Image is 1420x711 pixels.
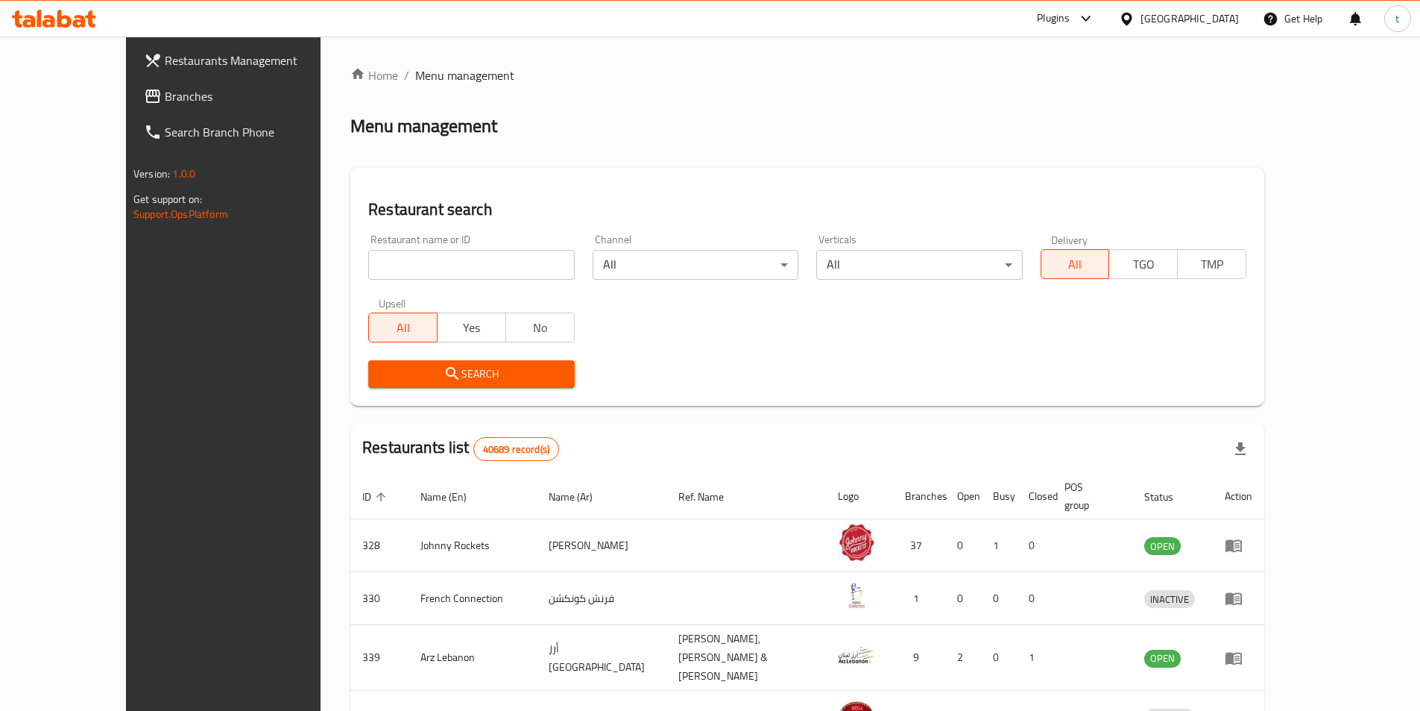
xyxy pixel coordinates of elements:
td: 339 [350,625,408,691]
img: Arz Lebanon [838,636,875,674]
span: TGO [1115,254,1172,275]
td: [PERSON_NAME] [537,519,666,572]
td: فرنش كونكشن [537,572,666,625]
span: No [512,317,569,339]
th: Busy [981,474,1017,519]
span: t [1395,10,1399,27]
a: Restaurants Management [132,43,363,78]
td: 0 [981,625,1017,691]
span: All [375,317,432,339]
div: Menu [1225,536,1252,554]
a: Search Branch Phone [132,114,363,150]
img: Johnny Rockets [838,524,875,561]
h2: Menu management [350,114,497,138]
th: Branches [893,474,945,519]
span: 40689 record(s) [474,442,558,457]
span: Status [1144,488,1193,506]
td: 0 [981,572,1017,625]
div: Menu [1225,649,1252,667]
span: Branches [165,87,351,105]
button: TGO [1108,249,1178,279]
span: Yes [444,317,500,339]
span: Search Branch Phone [165,123,351,141]
td: Johnny Rockets [408,519,537,572]
div: Menu [1225,589,1252,607]
td: 9 [893,625,945,691]
span: Get support on: [133,190,202,209]
th: Open [945,474,981,519]
td: 0 [945,519,981,572]
td: [PERSON_NAME],[PERSON_NAME] & [PERSON_NAME] [666,625,827,691]
div: All [816,250,1022,280]
th: Logo [826,474,893,519]
span: Menu management [415,66,514,84]
img: French Connection [838,577,875,614]
span: OPEN [1144,538,1181,555]
nav: breadcrumb [350,66,1264,84]
div: [GEOGRAPHIC_DATA] [1140,10,1239,27]
li: / [404,66,409,84]
td: 37 [893,519,945,572]
span: TMP [1184,254,1240,275]
span: Name (Ar) [549,488,612,506]
button: All [368,313,438,342]
th: Action [1213,474,1264,519]
td: French Connection [408,572,537,625]
span: ID [362,488,391,506]
button: All [1041,249,1110,279]
span: Restaurants Management [165,51,351,69]
span: Name (En) [420,488,486,506]
span: Version: [133,164,170,184]
button: TMP [1177,249,1246,279]
span: OPEN [1144,650,1181,667]
span: INACTIVE [1144,591,1195,608]
button: No [505,313,575,342]
td: 330 [350,572,408,625]
span: 1.0.0 [172,164,195,184]
td: Arz Lebanon [408,625,537,691]
div: Total records count [473,437,559,461]
span: Search [380,365,562,383]
td: 328 [350,519,408,572]
label: Upsell [379,298,406,308]
td: 0 [1017,519,1053,572]
a: Home [350,66,398,84]
td: أرز [GEOGRAPHIC_DATA] [537,625,666,691]
input: Search for restaurant name or ID.. [368,250,574,280]
td: 1 [981,519,1017,572]
th: Closed [1017,474,1053,519]
div: OPEN [1144,537,1181,555]
label: Delivery [1051,234,1088,245]
td: 1 [1017,625,1053,691]
span: POS group [1064,478,1114,514]
a: Branches [132,78,363,114]
td: 0 [1017,572,1053,625]
span: All [1047,254,1104,275]
h2: Restaurant search [368,198,1246,221]
div: Export file [1222,431,1258,467]
span: Ref. Name [678,488,743,506]
button: Yes [437,313,506,342]
h2: Restaurants list [362,436,559,461]
td: 2 [945,625,981,691]
button: Search [368,360,574,388]
div: Plugins [1037,10,1070,28]
td: 1 [893,572,945,625]
a: Support.OpsPlatform [133,204,228,224]
td: 0 [945,572,981,625]
div: All [593,250,798,280]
